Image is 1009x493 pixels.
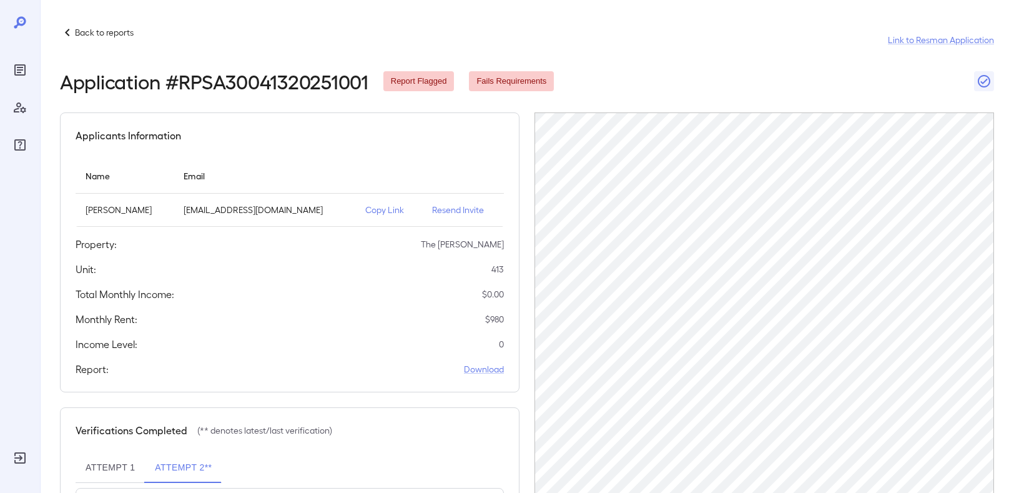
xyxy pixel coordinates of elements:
[485,313,504,326] p: $ 980
[76,128,181,143] h5: Applicants Information
[491,263,504,276] p: 413
[383,76,455,87] span: Report Flagged
[76,362,109,377] h5: Report:
[10,135,30,155] div: FAQ
[469,76,554,87] span: Fails Requirements
[86,204,164,216] p: [PERSON_NAME]
[464,363,504,376] a: Download
[888,34,994,46] a: Link to Resman Application
[76,237,117,252] h5: Property:
[145,453,222,483] button: Attempt 2**
[482,288,504,301] p: $ 0.00
[76,453,145,483] button: Attempt 1
[432,204,494,216] p: Resend Invite
[76,158,174,194] th: Name
[10,60,30,80] div: Reports
[76,312,137,327] h5: Monthly Rent:
[421,238,504,251] p: The [PERSON_NAME]
[10,97,30,117] div: Manage Users
[974,71,994,91] button: Close Report
[499,338,504,351] p: 0
[76,262,96,277] h5: Unit:
[76,287,174,302] h5: Total Monthly Income:
[75,26,134,39] p: Back to reports
[76,158,504,227] table: simple table
[184,204,345,216] p: [EMAIL_ADDRESS][DOMAIN_NAME]
[76,423,187,438] h5: Verifications Completed
[60,70,368,92] h2: Application # RPSA30041320251001
[10,448,30,468] div: Log Out
[365,204,412,216] p: Copy Link
[174,158,355,194] th: Email
[76,337,137,352] h5: Income Level:
[197,424,332,437] p: (** denotes latest/last verification)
